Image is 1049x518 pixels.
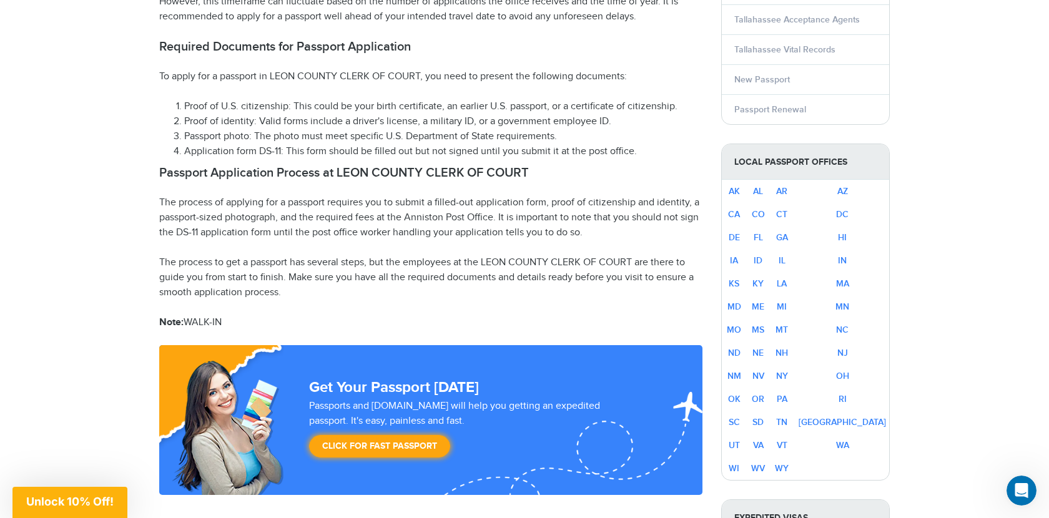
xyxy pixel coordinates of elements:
a: WI [729,463,739,474]
a: Click for Fast Passport [309,435,450,457]
a: New Passport [734,74,790,85]
a: WY [775,463,789,474]
a: ME [752,301,764,312]
a: AK [729,186,740,197]
a: WV [751,463,765,474]
h2: Passport Application Process at LEON COUNTY CLERK OF COURT [159,165,702,180]
a: DE [729,232,740,243]
a: CO [752,209,765,220]
a: [GEOGRAPHIC_DATA] [799,417,886,428]
a: DC [836,209,849,220]
a: RI [839,394,847,404]
a: SD [752,417,764,428]
a: NE [752,348,764,358]
a: MN [835,301,849,312]
a: MD [727,301,741,312]
a: MT [776,325,788,335]
p: WALK-IN [159,315,702,330]
a: NJ [837,348,848,358]
div: Unlock 10% Off! [12,487,127,518]
strong: Local Passport Offices [722,144,889,180]
a: WA [836,440,849,451]
li: Proof of U.S. citizenship: This could be your birth certificate, an earlier U.S. passport, or a c... [184,99,702,114]
a: OK [728,394,741,404]
a: AZ [837,186,848,197]
p: The process of applying for a passport requires you to submit a filled-out application form, proo... [159,195,702,240]
a: VA [753,440,764,451]
a: MS [752,325,764,335]
span: Unlock 10% Off! [26,495,114,508]
a: CT [776,209,787,220]
a: AR [776,186,787,197]
strong: Get Your Passport [DATE] [309,378,479,396]
li: Application form DS-11: This form should be filled out but not signed until you submit it at the ... [184,144,702,159]
p: The process to get a passport has several steps, but the employees at the LEON COUNTY CLERK OF CO... [159,255,702,300]
a: PA [777,394,787,404]
a: ID [754,255,762,266]
a: LA [777,278,787,289]
a: NM [727,371,741,381]
p: To apply for a passport in LEON COUNTY CLERK OF COURT, you need to present the following documents: [159,69,702,84]
a: IA [730,255,738,266]
a: OH [836,371,849,381]
iframe: Intercom live chat [1007,476,1037,506]
strong: Note: [159,316,184,328]
a: Tallahassee Acceptance Agents [734,14,860,25]
a: KS [729,278,739,289]
a: SC [729,417,740,428]
a: IN [838,255,847,266]
a: Passport Renewal [734,104,806,115]
a: MI [777,301,787,312]
a: KY [752,278,764,289]
li: Passport photo: The photo must meet specific U.S. Department of State requirements. [184,129,702,144]
li: Proof of identity: Valid forms include a driver's license, a military ID, or a government employe... [184,114,702,129]
a: OR [752,394,764,404]
a: IL [779,255,786,266]
a: HI [838,232,847,243]
a: ND [728,348,741,358]
a: FL [754,232,763,243]
a: NY [776,371,788,381]
a: MA [836,278,849,289]
a: MO [727,325,741,335]
a: NH [776,348,788,358]
a: UT [729,440,740,451]
a: VT [777,440,787,451]
h2: Required Documents for Passport Application [159,39,702,54]
a: NC [836,325,849,335]
a: NV [752,371,764,381]
a: CA [728,209,740,220]
a: Tallahassee Vital Records [734,44,835,55]
div: Passports and [DOMAIN_NAME] will help you getting an expedited passport. It's easy, painless and ... [304,399,645,464]
a: GA [776,232,788,243]
a: AL [753,186,763,197]
a: TN [776,417,787,428]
